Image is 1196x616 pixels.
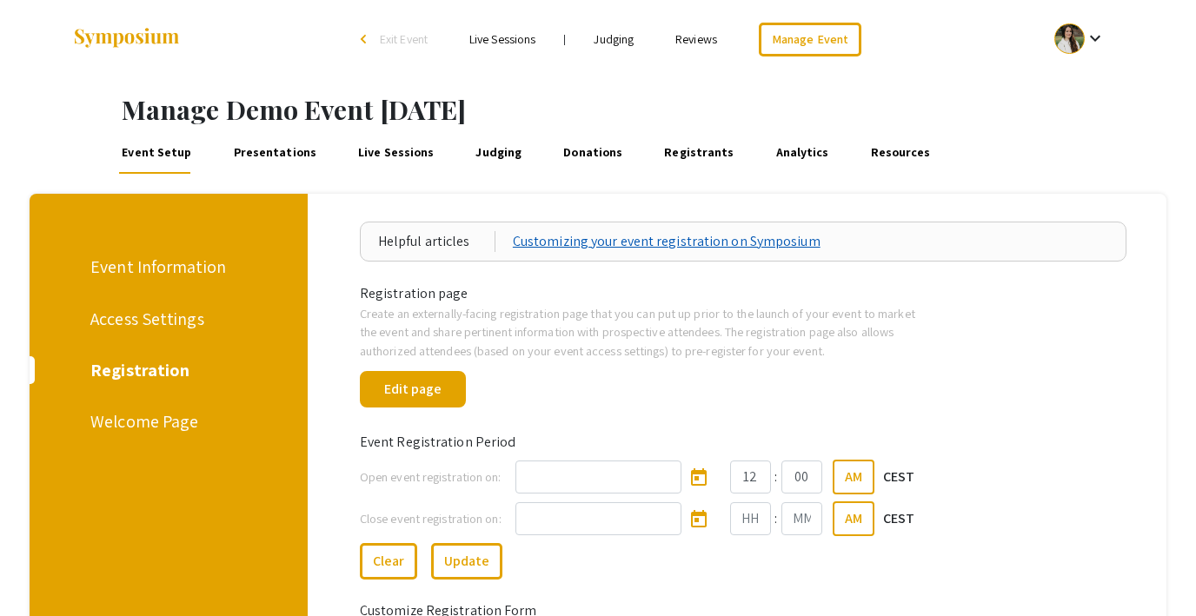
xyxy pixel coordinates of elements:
[513,231,821,252] a: Customizing your event registration on Symposium
[119,132,195,174] a: Event Setup
[473,132,525,174] a: Judging
[771,467,781,487] div: :
[681,460,716,494] button: Open calendar
[469,31,535,47] a: Live Sessions
[594,31,634,47] a: Judging
[675,31,717,47] a: Reviews
[347,432,1140,453] div: Event Registration Period
[771,508,781,529] div: :
[781,460,822,493] input: Minutes
[431,543,502,580] button: Update
[230,132,319,174] a: Presentations
[360,371,466,407] button: Edit page
[13,538,74,603] iframe: Chat
[759,23,861,56] a: Manage Event
[883,508,914,529] p: CEST
[360,543,417,580] button: Clear
[361,34,371,44] div: arrow_back_ios
[122,94,1196,125] h1: Manage Demo Event [DATE]
[1085,28,1106,49] mat-icon: Expand account dropdown
[378,231,495,252] div: Helpful articles
[773,132,832,174] a: Analytics
[867,132,934,174] a: Resources
[681,501,716,536] button: Open calendar
[1036,19,1124,58] button: Expand account dropdown
[355,132,437,174] a: Live Sessions
[556,31,573,47] li: |
[90,254,241,280] div: Event Information
[360,509,502,528] label: Close event registration on:
[561,132,626,174] a: Donations
[730,460,771,493] input: Hours
[833,460,874,494] button: AM
[781,502,822,535] input: Minutes
[833,501,874,536] button: AM
[360,467,502,487] label: Open event registration on:
[90,306,241,332] div: Access Settings
[883,467,914,487] p: CEST
[360,304,928,361] p: Create an externally-facing registration page that you can put up prior to the launch of your eve...
[90,408,241,434] div: Welcome Page
[347,283,1140,304] div: Registration page
[380,31,428,47] span: Exit Event
[72,27,181,50] img: Symposium by ForagerOne
[90,357,241,383] div: Registration
[730,502,771,535] input: Hours
[661,132,737,174] a: Registrants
